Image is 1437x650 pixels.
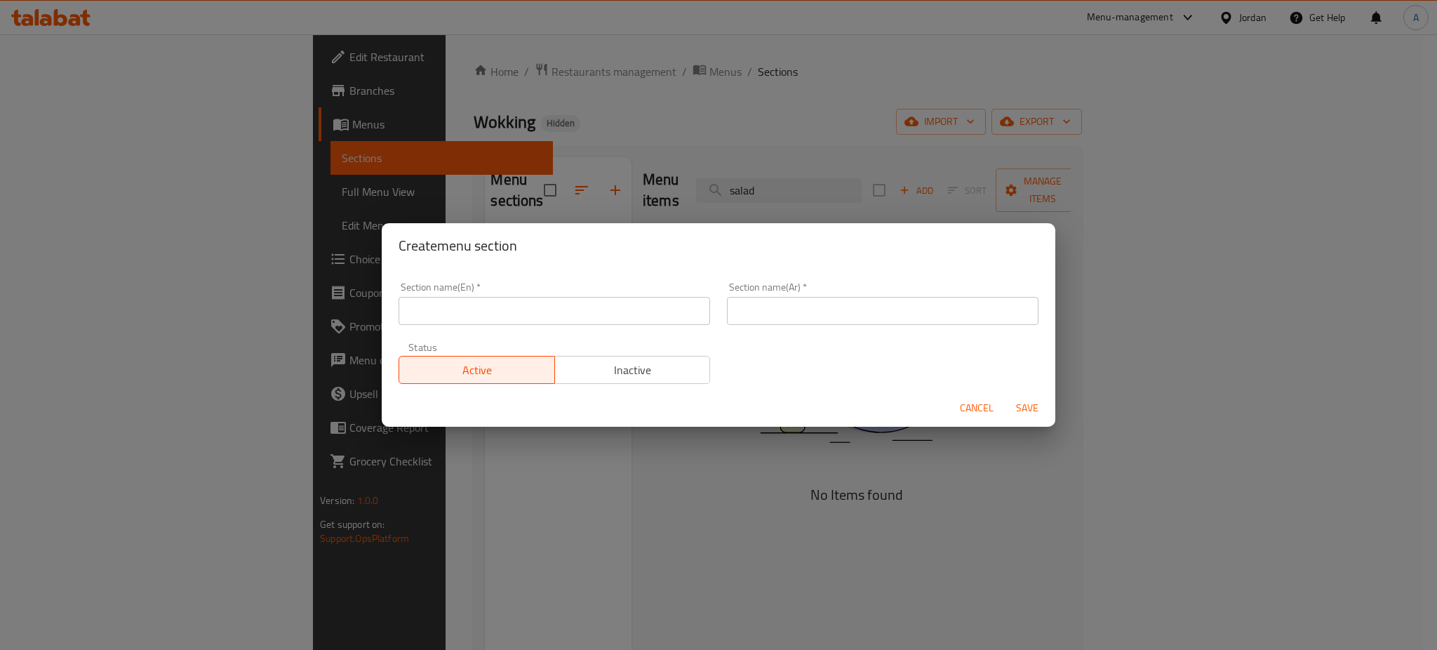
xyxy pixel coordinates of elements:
[1010,399,1044,417] span: Save
[405,360,549,380] span: Active
[554,356,711,384] button: Inactive
[561,360,705,380] span: Inactive
[399,356,555,384] button: Active
[727,297,1038,325] input: Please enter section name(ar)
[1005,395,1050,421] button: Save
[960,399,994,417] span: Cancel
[954,395,999,421] button: Cancel
[399,234,1038,257] h2: Create menu section
[399,297,710,325] input: Please enter section name(en)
